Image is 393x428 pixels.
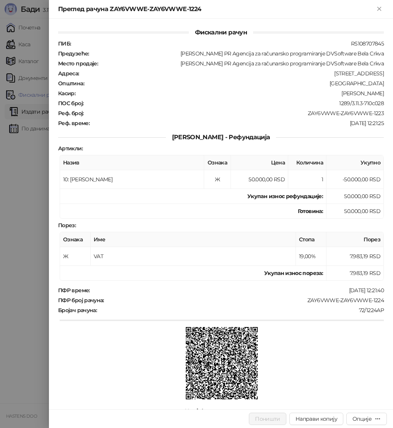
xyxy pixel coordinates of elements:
[58,80,84,87] strong: Општина :
[296,247,326,266] td: 19,00%
[91,232,296,247] th: Име
[204,170,231,189] td: Ж
[58,297,104,304] strong: ПФР број рачуна :
[58,40,71,47] strong: ПИБ :
[326,232,384,247] th: Порез
[58,287,90,294] strong: ПФР време :
[91,287,385,294] div: [DATE] 12:21:40
[204,155,231,170] th: Ознака
[58,222,76,229] strong: Порез :
[296,232,326,247] th: Стопа
[326,189,384,204] td: 50.000,00 RSD
[298,208,323,215] strong: Готовина :
[166,133,276,141] span: [PERSON_NAME] - Рефундација
[90,120,385,127] div: [DATE] 12:21:25
[375,5,384,14] button: Close
[58,50,89,57] strong: Предузеће :
[58,60,98,67] strong: Место продаје :
[289,413,343,425] button: Направи копију
[58,70,79,77] strong: Адреса :
[58,90,75,97] strong: Касир :
[58,5,375,14] div: Преглед рачуна ZAY6VWWE-ZAY6VWWE-1224
[231,155,288,170] th: Цена
[97,307,385,314] div: 72/1224АР
[71,40,385,47] div: RS108707845
[247,193,323,200] strong: Укупан износ рефундације :
[85,80,385,87] div: [GEOGRAPHIC_DATA]
[231,170,288,189] td: 50.000,00 RSD
[58,110,84,117] strong: Реф. број :
[58,145,83,152] strong: Артикли :
[84,100,385,107] div: 1289/3.11.3-710c028
[346,413,387,425] button: Опције
[80,70,385,77] div: [STREET_ADDRESS]
[288,155,326,170] th: Количина
[76,90,385,97] div: [PERSON_NAME]
[58,307,97,314] strong: Бројач рачуна :
[326,170,384,189] td: -50.000,00 RSD
[326,266,384,281] td: 7.983,19 RSD
[91,247,296,266] td: VAT
[60,155,204,170] th: Назив
[326,247,384,266] td: 7.983,19 RSD
[99,60,385,67] div: [PERSON_NAME] PR Agencija za računarsko programiranje DVSoftware Bela Crkva
[84,110,385,117] div: ZAY6VWWE-ZAY6VWWE-1223
[249,413,286,425] button: Поништи
[90,50,385,57] div: [PERSON_NAME] PR Agencija za računarsko programiranje DVSoftware Bela Crkva
[60,232,91,247] th: Ознака
[60,170,204,189] td: 10: [PERSON_NAME]
[60,247,91,266] td: Ж
[296,415,337,422] span: Направи копију
[179,408,264,415] span: Крај фискалног рачуна
[326,204,384,219] td: 50.000,00 RSD
[352,415,372,422] div: Опције
[288,170,326,189] td: 1
[58,120,89,127] strong: Реф. време :
[186,327,258,399] img: QR код
[58,100,83,107] strong: ПОС број :
[105,297,385,304] div: ZAY6VWWE-ZAY6VWWE-1224
[326,155,384,170] th: Укупно
[264,270,323,277] strong: Укупан износ пореза:
[189,29,253,36] span: Фискални рачун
